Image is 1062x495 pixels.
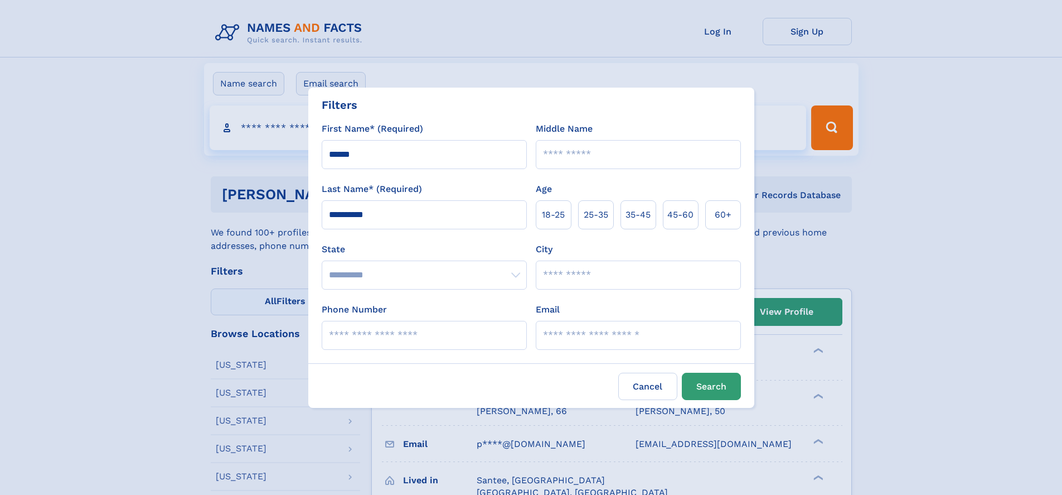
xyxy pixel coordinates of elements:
label: State [322,243,527,256]
span: 60+ [715,208,731,222]
label: Age [536,182,552,196]
span: 45‑60 [667,208,694,222]
div: Filters [322,97,357,113]
label: First Name* (Required) [322,122,423,136]
label: Middle Name [536,122,593,136]
button: Search [682,373,741,400]
label: Cancel [618,373,677,400]
span: 35‑45 [625,208,651,222]
span: 25‑35 [584,208,608,222]
label: Last Name* (Required) [322,182,422,196]
span: 18‑25 [542,208,565,222]
label: Phone Number [322,303,387,316]
label: Email [536,303,560,316]
label: City [536,243,552,256]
